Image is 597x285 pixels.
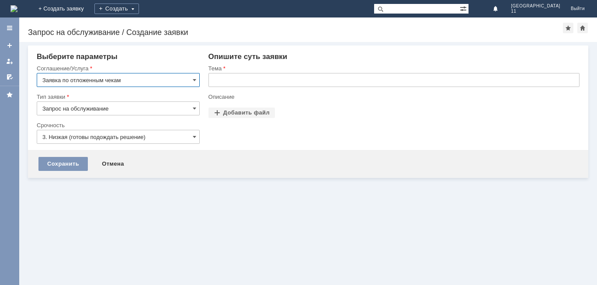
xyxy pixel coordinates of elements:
[10,5,17,12] img: logo
[577,23,588,33] div: Сделать домашней страницей
[37,52,118,61] span: Выберите параметры
[3,70,17,84] a: Мои согласования
[511,9,560,14] span: 11
[37,94,198,100] div: Тип заявки
[37,122,198,128] div: Срочность
[563,23,573,33] div: Добавить в избранное
[10,5,17,12] a: Перейти на домашнюю страницу
[3,38,17,52] a: Создать заявку
[208,52,288,61] span: Опишите суть заявки
[208,94,578,100] div: Описание
[3,54,17,68] a: Мои заявки
[28,28,563,37] div: Запрос на обслуживание / Создание заявки
[37,66,198,71] div: Соглашение/Услуга
[94,3,139,14] div: Создать
[460,4,469,12] span: Расширенный поиск
[511,3,560,9] span: [GEOGRAPHIC_DATA]
[208,66,578,71] div: Тема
